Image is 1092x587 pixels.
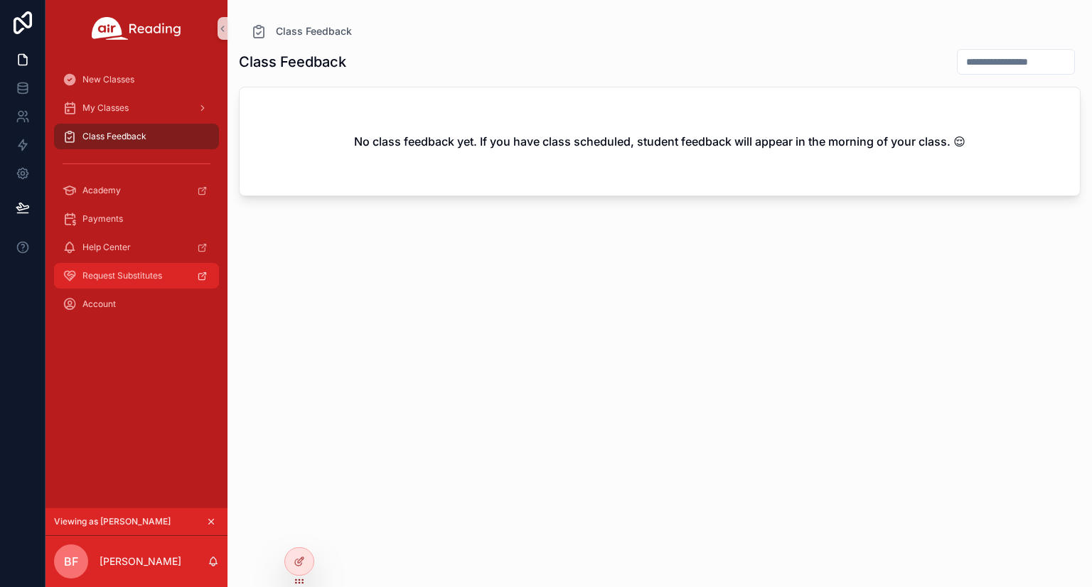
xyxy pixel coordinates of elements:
span: Viewing as [PERSON_NAME] [54,516,171,527]
span: BF [64,553,78,570]
span: Class Feedback [82,131,146,142]
a: My Classes [54,95,219,121]
a: Account [54,291,219,317]
a: New Classes [54,67,219,92]
a: Help Center [54,235,219,260]
a: Academy [54,178,219,203]
span: Class Feedback [276,24,352,38]
span: Help Center [82,242,131,253]
h1: Class Feedback [239,52,346,72]
a: Class Feedback [250,23,352,40]
h2: No class feedback yet. If you have class scheduled, student feedback will appear in the morning o... [354,133,965,150]
span: Request Substitutes [82,270,162,281]
span: My Classes [82,102,129,114]
p: [PERSON_NAME] [100,554,181,569]
span: Academy [82,185,121,196]
img: App logo [92,17,181,40]
a: Payments [54,206,219,232]
a: Request Substitutes [54,263,219,289]
span: New Classes [82,74,134,85]
a: Class Feedback [54,124,219,149]
span: Account [82,298,116,310]
span: Payments [82,213,123,225]
div: scrollable content [45,57,227,335]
